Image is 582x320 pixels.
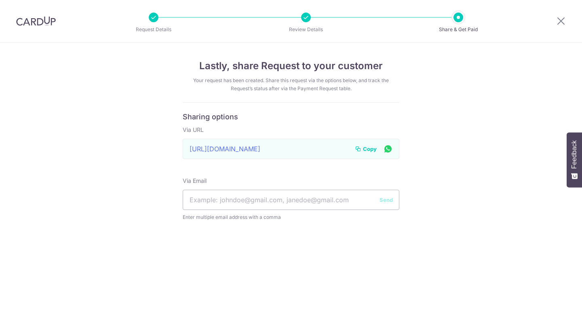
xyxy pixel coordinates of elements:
h4: Lastly, share Request to your customer [183,59,399,73]
span: Copy [363,145,377,153]
img: CardUp [16,16,56,26]
h6: Sharing options [183,112,399,122]
p: Request Details [124,25,183,34]
p: Review Details [276,25,336,34]
button: Send [380,196,393,204]
span: Feedback [571,140,578,169]
iframe: Opens a widget where you can find more information [530,296,574,316]
input: Example: johndoe@gmail.com, janedoe@gmail.com [183,190,399,210]
label: Via URL [183,126,204,134]
p: Share & Get Paid [428,25,488,34]
button: Copy [355,145,377,153]
label: Via Email [183,177,207,185]
button: Feedback - Show survey [567,132,582,187]
div: Your request has been created. Share this request via the options below, and track the Request’s ... [183,76,399,93]
span: Enter multiple email address with a comma [183,213,399,221]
